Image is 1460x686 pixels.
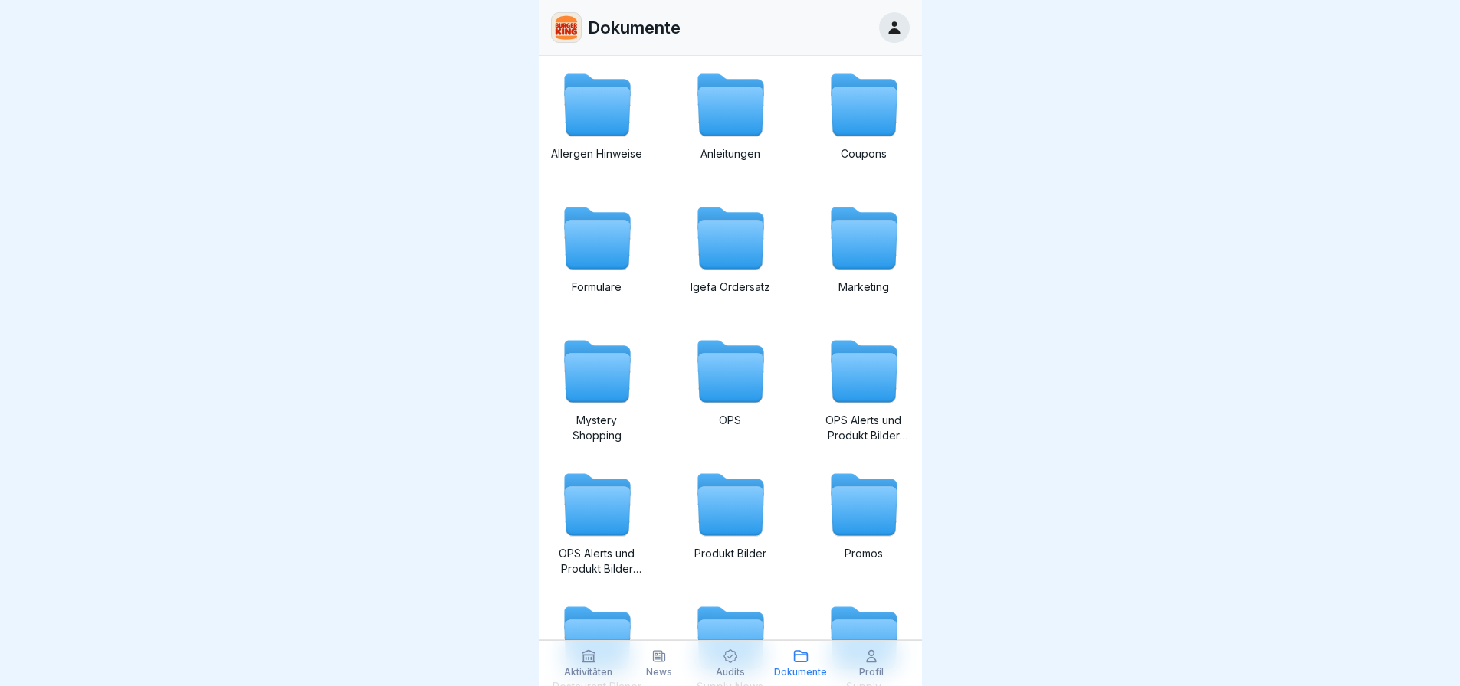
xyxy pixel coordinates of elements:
[551,279,643,295] p: Formulare
[552,13,581,42] img: w2f18lwxr3adf3talrpwf6id.png
[551,146,643,162] p: Allergen Hinweise
[818,146,910,162] p: Coupons
[551,201,643,310] a: Formulare
[774,667,827,678] p: Dokumente
[818,335,910,443] a: OPS Alerts und Produkt Bilder Promo
[646,667,672,678] p: News
[684,68,776,177] a: Anleitungen
[551,468,643,577] a: OPS Alerts und Produkt Bilder Standard
[684,201,776,310] a: Igefa Ordersatz
[551,413,643,443] p: Mystery Shopping
[684,335,776,443] a: OPS
[684,468,776,577] a: Produkt Bilder
[859,667,884,678] p: Profil
[716,667,745,678] p: Audits
[818,468,910,577] a: Promos
[818,413,910,443] p: OPS Alerts und Produkt Bilder Promo
[551,546,643,577] p: OPS Alerts und Produkt Bilder Standard
[818,68,910,177] a: Coupons
[684,279,776,295] p: Igefa Ordersatz
[551,335,643,443] a: Mystery Shopping
[684,413,776,428] p: OPS
[551,68,643,177] a: Allergen Hinweise
[818,201,910,310] a: Marketing
[564,667,612,678] p: Aktivitäten
[588,18,681,38] p: Dokumente
[818,546,910,561] p: Promos
[684,546,776,561] p: Produkt Bilder
[818,279,910,295] p: Marketing
[684,146,776,162] p: Anleitungen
